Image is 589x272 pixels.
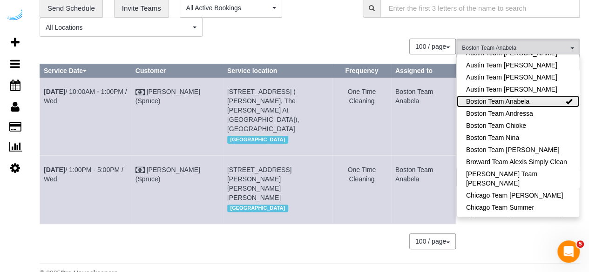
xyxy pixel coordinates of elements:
[40,155,132,224] td: Schedule date
[332,155,391,224] td: Frequency
[135,88,200,105] a: [PERSON_NAME] (Spruce)
[44,88,65,95] b: [DATE]
[457,168,579,189] a: [PERSON_NAME] Team [PERSON_NAME]
[227,88,299,133] span: [STREET_ADDRESS] ( [PERSON_NAME], The [PERSON_NAME] At [GEOGRAPHIC_DATA]), [GEOGRAPHIC_DATA]
[410,39,456,54] nav: Pagination navigation
[186,3,270,13] span: All Active Bookings
[227,133,328,146] div: Location
[227,205,288,212] span: [GEOGRAPHIC_DATA]
[40,64,132,78] th: Service Date
[131,155,223,224] td: Customer
[223,78,332,155] td: Service location
[409,39,456,54] button: 100 / page
[391,155,455,224] td: Assigned to
[391,78,455,155] td: Assigned to
[457,95,579,107] a: Boston Team Anabela
[44,88,127,105] a: [DATE]/ 10:00AM - 1:00PM / Wed
[457,144,579,156] a: Boston Team [PERSON_NAME]
[462,44,568,52] span: Boston Team Anabela
[223,64,332,78] th: Service location
[135,166,200,183] a: [PERSON_NAME] (Spruce)
[457,156,579,168] a: Broward Team Alexis Simply Clean
[457,59,579,71] a: Austin Team [PERSON_NAME]
[6,9,24,22] img: Automaid Logo
[457,189,579,201] a: Chicago Team [PERSON_NAME]
[227,136,288,143] span: [GEOGRAPHIC_DATA]
[457,213,579,226] a: Chicago Team [PERSON_NAME]
[44,166,65,173] b: [DATE]
[457,201,579,213] a: Chicago Team Summer
[457,107,579,119] a: Boston Team Andressa
[409,233,456,249] button: 100 / page
[223,155,332,224] td: Service location
[227,202,328,214] div: Location
[557,240,580,263] iframe: Intercom live chat
[44,166,123,183] a: [DATE]/ 1:00PM - 5:00PM / Wed
[135,167,145,173] i: Check Payment
[227,166,291,201] span: [STREET_ADDRESS][PERSON_NAME][PERSON_NAME][PERSON_NAME]
[40,78,132,155] td: Schedule date
[135,89,145,96] i: Check Payment
[410,233,456,249] nav: Pagination navigation
[576,240,584,248] span: 5
[457,119,579,132] a: Boston Team Chioke
[457,83,579,95] a: Austin Team [PERSON_NAME]
[131,64,223,78] th: Customer
[46,23,190,32] span: All Locations
[332,64,391,78] th: Frequency
[391,64,455,78] th: Assigned to
[456,39,580,58] button: Boston Team Anabela
[457,132,579,144] a: Boston Team Nina
[332,78,391,155] td: Frequency
[456,39,580,53] ol: All Teams
[457,71,579,83] a: Austin Team [PERSON_NAME]
[40,18,203,37] button: All Locations
[131,78,223,155] td: Customer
